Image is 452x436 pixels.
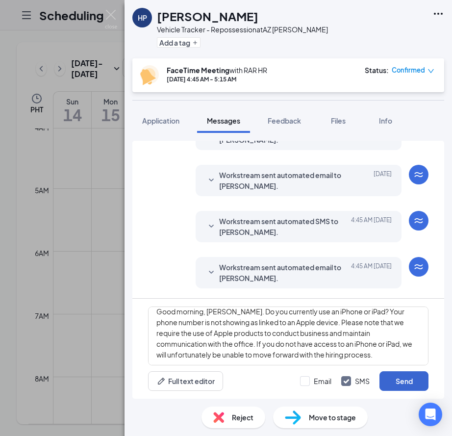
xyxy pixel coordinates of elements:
[413,261,425,273] svg: WorkstreamLogo
[157,25,328,34] div: Vehicle Tracker - Repossession at AZ [PERSON_NAME]
[379,116,392,125] span: Info
[205,267,217,279] svg: SmallChevronDown
[167,65,267,75] div: with RAR HR
[148,371,223,391] button: Full text editorPen
[192,40,198,46] svg: Plus
[379,371,428,391] button: Send
[365,65,389,75] div: Status :
[432,8,444,20] svg: Ellipses
[138,13,147,23] div: HP
[268,116,301,125] span: Feedback
[157,37,201,48] button: PlusAdd a tag
[207,116,240,125] span: Messages
[219,262,348,283] span: Workstream sent automated email to [PERSON_NAME].
[148,307,428,365] textarea: Good morning, [PERSON_NAME]. Do you currently use an iPhone or iPad? Your phone number is not sho...
[331,116,346,125] span: Files
[413,215,425,227] svg: WorkstreamLogo
[205,175,217,186] svg: SmallChevronDown
[309,412,356,423] span: Move to stage
[142,116,179,125] span: Application
[374,170,392,191] span: [DATE]
[167,66,229,75] b: FaceTime Meeting
[205,221,217,232] svg: SmallChevronDown
[232,412,253,423] span: Reject
[156,376,166,386] svg: Pen
[167,75,267,83] div: [DATE] 4:45 AM - 5:15 AM
[427,68,434,75] span: down
[413,169,425,180] svg: WorkstreamLogo
[392,65,425,75] span: Confirmed
[419,403,442,426] div: Open Intercom Messenger
[157,8,258,25] h1: [PERSON_NAME]
[351,216,392,237] span: [DATE] 4:45 AM
[219,170,348,191] span: Workstream sent automated email to [PERSON_NAME].
[351,262,392,283] span: [DATE] 4:45 AM
[219,216,348,237] span: Workstream sent automated SMS to [PERSON_NAME].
